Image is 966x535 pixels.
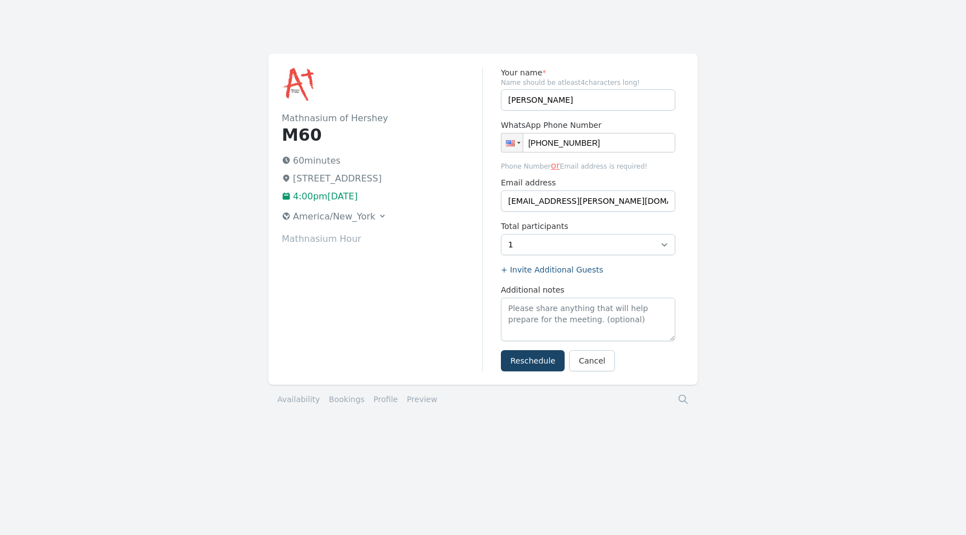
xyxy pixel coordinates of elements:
[551,160,560,171] span: or
[501,89,675,111] input: Enter name (required)
[282,190,482,203] p: 4:00pm[DATE]
[501,159,675,173] span: Phone Number Email address is required!
[501,284,675,295] label: Additional notes
[569,350,614,371] a: Cancel
[501,67,675,78] label: Your name
[501,350,565,371] button: Reschedule
[277,208,391,226] button: America/New_York
[282,232,482,246] p: Mathnasium Hour
[282,112,482,125] h2: Mathnasium of Hershey
[501,190,675,212] input: you@example.com
[293,173,382,184] span: [STREET_ADDRESS]
[501,120,675,131] label: WhatsApp Phone Number
[282,154,482,168] p: 60 minutes
[282,125,482,145] h1: M60
[373,394,398,405] a: Profile
[407,395,438,404] a: Preview
[277,394,320,405] a: Availability
[501,133,675,152] input: 1 (702) 123-4567
[501,133,523,152] div: United States: + 1
[329,394,364,405] a: Bookings
[282,67,318,103] img: Mathnasium of Hershey
[501,78,675,87] span: Name should be atleast 4 characters long!
[501,221,675,232] label: Total participants
[501,177,675,188] label: Email address
[501,264,675,275] label: + Invite Additional Guests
